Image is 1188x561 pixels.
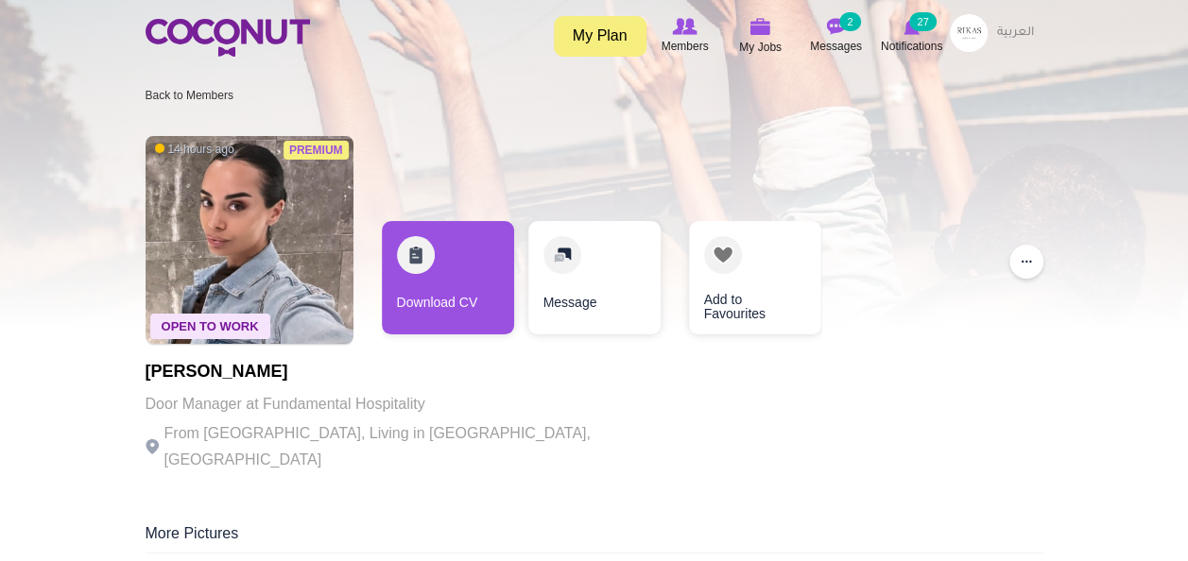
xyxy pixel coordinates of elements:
[382,221,514,344] div: 1 / 3
[146,420,665,473] p: From [GEOGRAPHIC_DATA], Living in [GEOGRAPHIC_DATA], [GEOGRAPHIC_DATA]
[150,314,270,339] span: Open To Work
[672,18,697,35] img: Browse Members
[146,89,233,102] a: Back to Members
[155,142,234,158] span: 14 hours ago
[146,391,665,417] p: Door Manager at Fundamental Hospitality
[661,37,708,56] span: Members
[146,363,665,382] h1: [PERSON_NAME]
[909,12,936,31] small: 27
[689,221,821,334] a: Add to Favourites
[881,37,942,56] span: Notifications
[904,18,920,35] img: Notifications
[1009,245,1043,279] button: ...
[554,16,646,57] a: My Plan
[739,38,782,57] span: My Jobs
[146,19,310,57] img: Home
[750,18,771,35] img: My Jobs
[675,221,807,344] div: 3 / 3
[528,221,661,334] a: Message
[647,14,723,58] a: Browse Members Members
[146,523,1043,553] div: More Pictures
[528,221,661,344] div: 2 / 3
[723,14,799,59] a: My Jobs My Jobs
[827,18,846,35] img: Messages
[810,37,862,56] span: Messages
[799,14,874,58] a: Messages Messages 2
[839,12,860,31] small: 2
[284,141,349,160] span: Premium
[988,14,1043,52] a: العربية
[382,221,514,334] a: Download CV
[874,14,950,58] a: Notifications Notifications 27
